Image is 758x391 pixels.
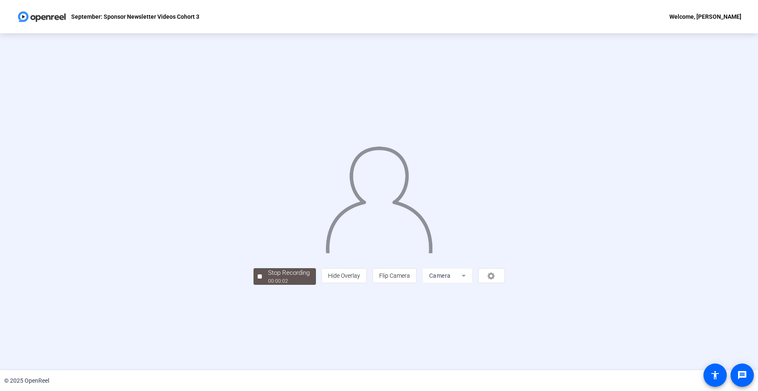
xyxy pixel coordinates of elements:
[328,272,360,279] span: Hide Overlay
[4,376,49,385] div: © 2025 OpenReel
[321,268,367,283] button: Hide Overlay
[737,370,747,380] mat-icon: message
[710,370,720,380] mat-icon: accessibility
[71,12,199,22] p: September: Sponsor Newsletter Videos Cohort 3
[253,268,316,285] button: Stop Recording00:00:02
[325,140,433,253] img: overlay
[17,8,67,25] img: OpenReel logo
[268,268,310,278] div: Stop Recording
[669,12,741,22] div: Welcome, [PERSON_NAME]
[379,272,410,279] span: Flip Camera
[268,277,310,285] div: 00:00:02
[373,268,417,283] button: Flip Camera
